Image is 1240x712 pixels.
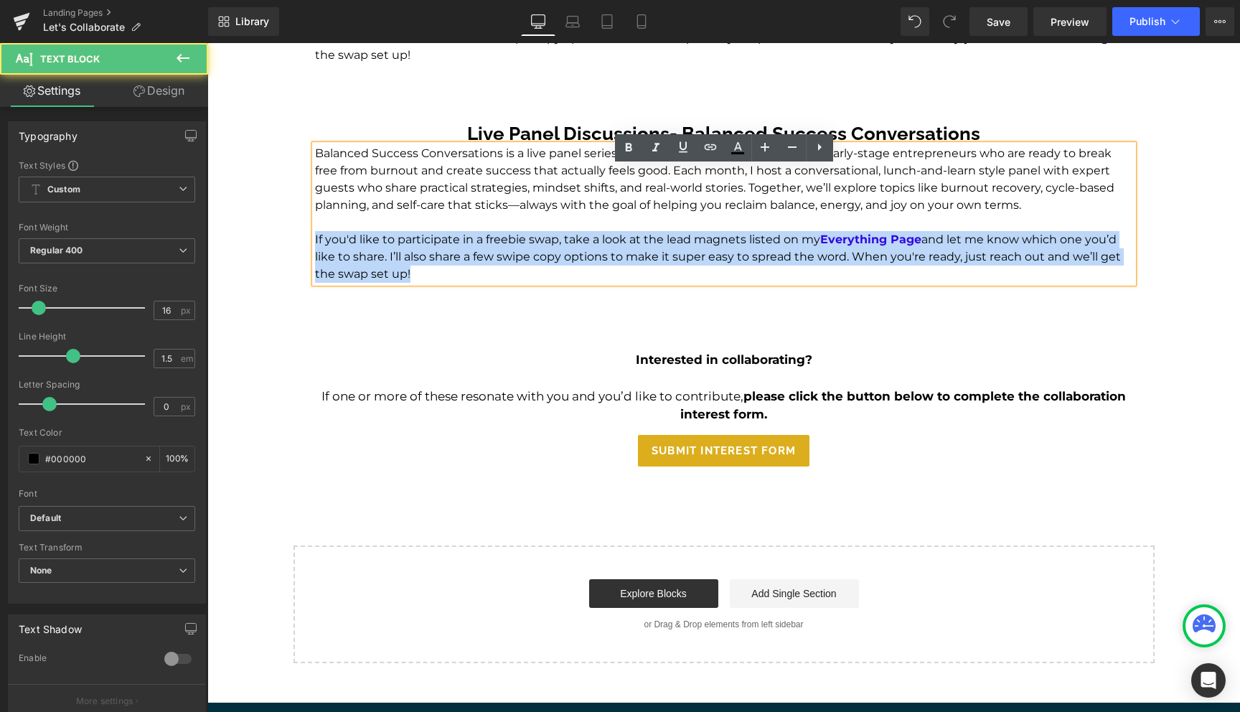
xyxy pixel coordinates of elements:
i: Default [30,512,61,525]
span: Preview [1051,14,1089,29]
span: Save [987,14,1010,29]
span: Text Block [40,53,100,65]
b: Regular 400 [30,245,83,256]
a: Mobile [624,7,659,36]
a: Tablet [590,7,624,36]
a: Landing Pages [43,7,208,19]
div: Font Size [19,284,195,294]
a: Laptop [555,7,590,36]
span: Submit Interest Form [444,400,588,416]
button: Undo [901,7,929,36]
button: More [1206,7,1234,36]
span: Publish [1129,16,1165,27]
h3: Live Panel Discussions- Balanced Success Conversations [108,80,926,102]
p: or Drag & Drop elements from left sidebar [109,576,924,586]
span: Interested in collaborating? [428,309,605,324]
div: % [160,446,194,472]
span: If one or more of these resonate with you and you’d like to contribute, [114,346,536,360]
a: New Library [208,7,279,36]
input: Color [45,451,137,467]
span: Library [235,15,269,28]
div: Line Height [19,332,195,342]
span: px [181,306,193,315]
button: Redo [935,7,964,36]
div: Letter Spacing [19,380,195,390]
span: px [181,402,193,411]
b: Custom [47,184,80,196]
p: More settings [76,695,133,708]
a: Desktop [521,7,555,36]
div: Font [19,489,195,499]
button: Publish [1112,7,1200,36]
div: Text Color [19,428,195,438]
div: Open Intercom Messenger [1191,663,1226,698]
div: Enable [19,652,150,667]
div: Text Transform [19,543,195,553]
div: Text Styles [19,159,195,171]
a: Design [107,75,211,107]
div: Text Shadow [19,615,82,635]
p: Balanced Success Conversations is a live panel series designed for corporate women and early-stag... [108,102,926,171]
p: If you'd like to participate in a freebie swap, take a look at the lead magnets listed on my and ... [108,188,926,240]
b: None [30,565,52,576]
div: Typography [19,122,77,142]
span: Let's Collaborate [43,22,125,33]
span: em [181,354,193,363]
a: Add Single Section [522,536,652,565]
a: Everything Page [613,189,714,203]
div: Font Weight [19,222,195,233]
a: Submit Interest Form [431,392,602,424]
a: Explore Blocks [382,536,511,565]
span: please click the button below to complete the collaboration interest form. [473,346,919,379]
a: Preview [1033,7,1107,36]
